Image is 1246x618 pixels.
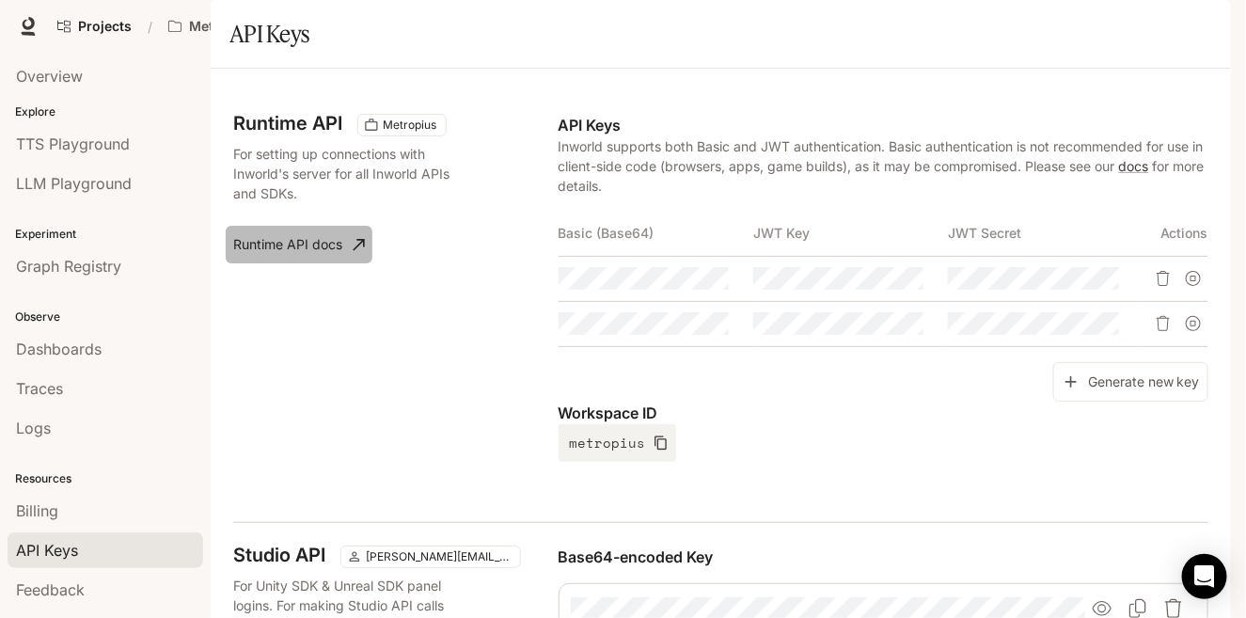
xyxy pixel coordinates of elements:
[233,114,342,133] h3: Runtime API
[1148,309,1178,339] button: Delete API key
[233,546,325,564] h3: Studio API
[160,8,285,45] button: Open workspace menu
[233,144,465,203] p: For setting up connections with Inworld's server for all Inworld APIs and SDKs.
[559,114,1208,136] p: API Keys
[1178,263,1208,293] button: Suspend API key
[375,117,444,134] span: Metropius
[340,546,521,568] div: This key applies to current user accounts
[189,19,256,35] p: Metropius
[559,211,753,256] th: Basic (Base64)
[559,424,676,462] button: metropius
[559,546,1208,568] p: Base64-encoded Key
[1182,554,1227,599] div: Open Intercom Messenger
[559,402,1208,424] p: Workspace ID
[358,548,518,565] span: [PERSON_NAME][EMAIL_ADDRESS][DOMAIN_NAME]
[140,17,160,37] div: /
[1178,309,1208,339] button: Suspend API key
[559,136,1208,196] p: Inworld supports both Basic and JWT authentication. Basic authentication is not recommended for u...
[1053,362,1208,403] button: Generate new key
[226,226,372,263] a: Runtime API docs
[753,211,948,256] th: JWT Key
[1119,158,1149,174] a: docs
[78,19,132,35] span: Projects
[1143,211,1208,256] th: Actions
[948,211,1143,256] th: JWT Secret
[1148,263,1178,293] button: Delete API key
[229,15,309,53] h1: API Keys
[49,8,140,45] a: Go to projects
[357,114,447,136] div: These keys will apply to your current workspace only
